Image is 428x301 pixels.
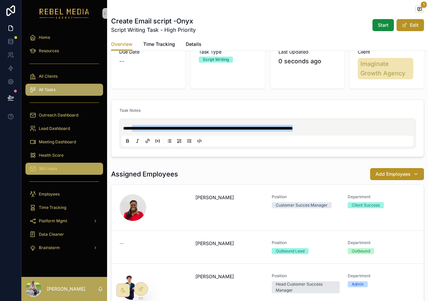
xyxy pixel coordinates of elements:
[195,194,234,201] span: [PERSON_NAME]
[25,84,103,96] a: All Tasks
[119,57,124,66] span: --
[39,139,76,145] span: Meeting Dashboard
[378,22,389,28] span: Start
[276,248,305,254] div: Outbound Lead
[39,166,58,171] span: 360 Inbox
[25,45,103,57] a: Resources
[186,38,201,52] a: Details
[25,31,103,44] a: Home
[352,248,370,254] div: Outbound
[195,273,234,280] span: [PERSON_NAME]
[352,281,364,287] div: Admin
[111,230,424,264] a: --[PERSON_NAME]PositionOutbound LeadDepartmentOutbound
[119,49,177,55] span: Due Date
[348,240,416,245] span: Department
[25,109,103,121] a: Outreach Dashboard
[39,74,58,79] span: All Clients
[375,171,411,177] span: Add Employees
[21,27,107,262] div: scrollable content
[47,286,85,292] p: [PERSON_NAME]
[415,5,424,14] button: 1
[111,26,196,34] span: Script Writing Task - High Priority
[111,41,133,48] span: Overview
[39,126,70,131] span: Lead Dashboard
[370,168,424,180] button: Add Employees
[119,108,141,113] span: Task Notes
[111,16,196,26] h1: Create Email script -Onyx
[272,273,340,279] span: Position
[203,57,229,63] div: Script Writing
[39,232,64,237] span: Data Cleaner
[111,169,178,179] h1: Assigned Employees
[278,49,337,55] span: Last Updated
[39,35,50,40] span: Home
[111,185,424,230] a: [PERSON_NAME]PositionCustomer Succes ManagerDepartmentClient Success
[25,242,103,254] a: Brainstorm
[360,59,411,78] span: Imaginate Growth Agency
[25,70,103,82] a: All Clients
[39,192,60,197] span: Employees
[186,41,201,48] span: Details
[39,153,64,158] span: Health Score
[25,163,103,175] a: 360 Inbox
[39,8,89,19] img: App logo
[352,202,380,208] div: Client Success
[143,38,175,52] a: Time Tracking
[195,240,234,247] span: [PERSON_NAME]
[119,240,123,247] span: --
[39,48,59,54] span: Resources
[276,281,336,293] div: Head Customer Success Manager
[39,205,66,210] span: Time Tracking
[199,49,257,55] span: Task Type
[25,202,103,214] a: Time Tracking
[25,149,103,161] a: Health Score
[272,194,340,200] span: Position
[348,273,416,279] span: Department
[25,215,103,227] a: Platform Mgmt
[278,57,321,66] p: 0 seconds ago
[397,19,424,31] button: Edit
[421,1,427,8] span: 1
[39,112,78,118] span: Outreach Dashboard
[358,58,413,79] a: Imaginate Growth Agency
[348,194,416,200] span: Department
[25,188,103,200] a: Employees
[39,87,56,92] span: All Tasks
[276,202,328,208] div: Customer Succes Manager
[39,245,60,250] span: Brainstorm
[372,19,394,31] button: Start
[272,240,340,245] span: Position
[39,218,67,224] span: Platform Mgmt
[143,41,175,48] span: Time Tracking
[25,123,103,135] a: Lead Dashboard
[25,228,103,240] a: Data Cleaner
[25,136,103,148] a: Meeting Dashboard
[111,38,133,51] a: Overview
[358,49,416,55] span: Client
